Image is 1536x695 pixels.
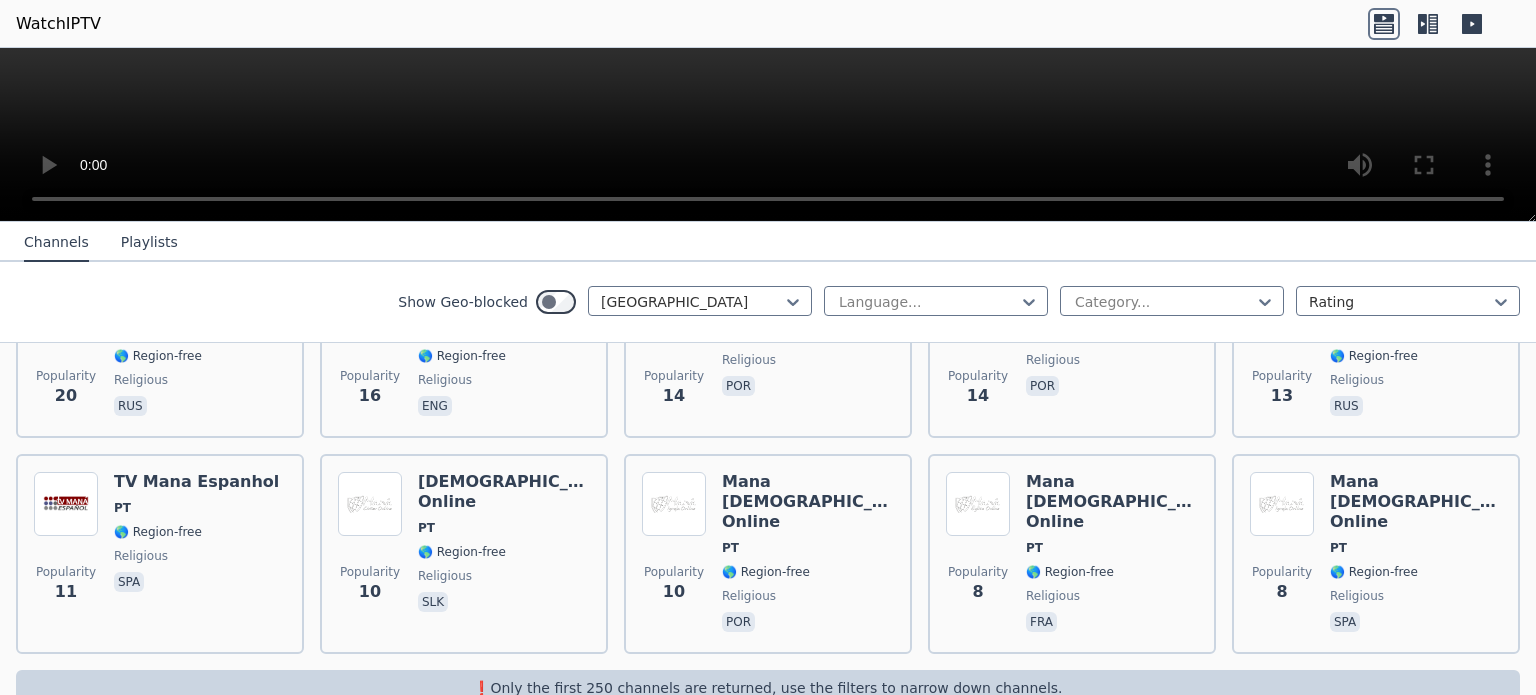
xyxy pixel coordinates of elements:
p: fra [1026,612,1057,632]
img: Mana Eglise Online [946,472,1010,536]
span: 13 [1271,384,1293,408]
span: PT [114,500,131,516]
span: 10 [359,580,381,604]
span: Popularity [340,564,400,580]
span: religious [418,372,472,388]
span: 🌎 Region-free [1330,564,1418,580]
span: PT [1330,540,1347,556]
span: 🌎 Region-free [114,348,202,364]
span: Popularity [644,368,704,384]
span: 🌎 Region-free [418,348,506,364]
span: religious [1330,588,1384,604]
img: Mana Igreja Online [642,472,706,536]
span: Popularity [644,564,704,580]
span: 14 [967,384,989,408]
span: 🌎 Region-free [1026,564,1114,580]
label: Show Geo-blocked [398,292,528,312]
span: Popularity [36,564,96,580]
span: 🌎 Region-free [418,544,506,560]
span: 20 [55,384,77,408]
span: 🌎 Region-free [114,524,202,540]
p: eng [418,396,452,416]
span: PT [418,520,435,536]
span: Popularity [948,368,1008,384]
span: 🌎 Region-free [1330,348,1418,364]
span: 8 [1276,580,1287,604]
span: Popularity [340,368,400,384]
h6: [DEMOGRAPHIC_DATA] Online [418,472,590,512]
span: 8 [972,580,983,604]
span: religious [418,568,472,584]
img: Mana Cirkev Online [338,472,402,536]
span: 10 [663,580,685,604]
span: PT [1026,540,1043,556]
span: religious [722,588,776,604]
span: Popularity [36,368,96,384]
h6: Mana [DEMOGRAPHIC_DATA] Online [1330,472,1502,532]
span: religious [114,372,168,388]
span: Popularity [1252,368,1312,384]
span: Popularity [1252,564,1312,580]
span: religious [114,548,168,564]
button: Playlists [121,224,178,262]
h6: TV Mana Espanhol [114,472,279,492]
a: WatchIPTV [16,12,101,36]
img: TV Mana Espanhol [34,472,98,536]
img: Mana Iglesia Online [1250,472,1314,536]
p: por [722,612,755,632]
h6: Mana [DEMOGRAPHIC_DATA] Online [722,472,894,532]
p: spa [114,572,144,592]
span: 16 [359,384,381,408]
span: religious [1330,372,1384,388]
p: spa [1330,612,1360,632]
span: religious [722,352,776,368]
p: rus [114,396,147,416]
p: slk [418,592,448,612]
h6: Mana [DEMOGRAPHIC_DATA] Online [1026,472,1198,532]
span: 14 [663,384,685,408]
p: por [722,376,755,396]
p: rus [1330,396,1363,416]
p: por [1026,376,1059,396]
span: PT [722,540,739,556]
span: religious [1026,588,1080,604]
span: 🌎 Region-free [722,564,810,580]
button: Channels [24,224,89,262]
span: religious [1026,352,1080,368]
span: Popularity [948,564,1008,580]
span: 11 [55,580,77,604]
